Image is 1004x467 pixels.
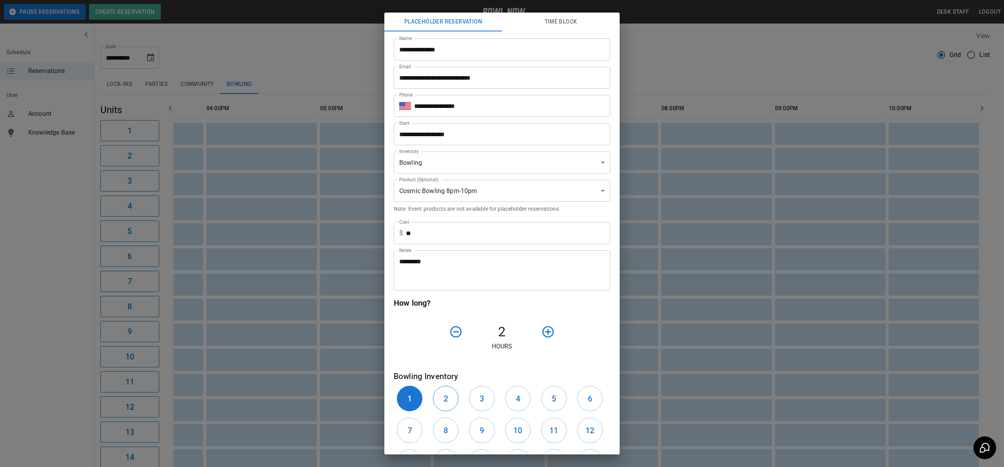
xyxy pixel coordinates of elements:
[577,418,603,443] button: 12
[394,370,610,383] h6: Bowling Inventory
[588,392,592,405] h6: 6
[586,424,594,437] h6: 12
[394,180,610,202] div: Cosmic Bowling 8pm-10pm
[505,386,531,411] button: 4
[577,386,603,411] button: 6
[397,418,422,443] button: 7
[541,386,567,411] button: 5
[433,386,458,411] button: 2
[399,100,411,112] button: Select country
[394,151,610,173] div: Bowling
[394,342,610,351] p: Hours
[444,392,448,405] h6: 2
[399,91,413,98] label: Phone
[444,424,448,437] h6: 8
[433,418,458,443] button: 8
[407,424,412,437] h6: 7
[394,123,605,145] input: Choose date, selected date is Sep 19, 2025
[394,297,610,309] h6: How long?
[397,386,422,411] button: 1
[549,424,558,437] h6: 11
[552,392,556,405] h6: 5
[466,324,538,340] h4: 2
[469,386,495,411] button: 3
[394,205,610,213] p: Note: Event products are not available for placeholder reservations
[407,392,412,405] h6: 1
[480,392,484,405] h6: 3
[516,392,520,405] h6: 4
[469,418,495,443] button: 9
[541,418,567,443] button: 11
[502,13,620,31] button: Time Block
[384,13,502,31] button: Placeholder Reservation
[513,424,522,437] h6: 10
[399,228,403,238] p: $
[399,120,409,126] label: Start
[480,424,484,437] h6: 9
[505,418,531,443] button: 10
